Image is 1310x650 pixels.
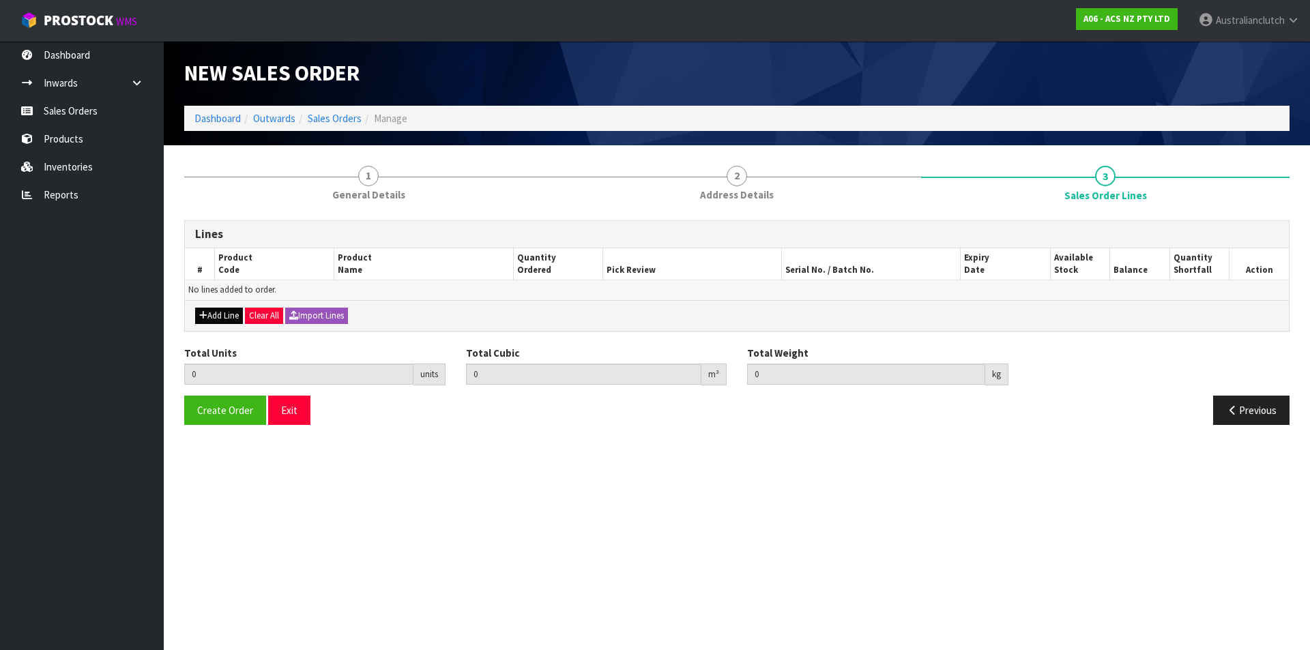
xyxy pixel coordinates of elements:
[727,166,747,186] span: 2
[194,112,241,125] a: Dashboard
[215,248,334,280] th: Product Code
[116,15,137,28] small: WMS
[700,188,774,202] span: Address Details
[1095,166,1116,186] span: 3
[195,228,1279,241] h3: Lines
[1083,13,1170,25] strong: A06 - ACS NZ PTY LTD
[413,364,446,385] div: units
[245,308,283,324] button: Clear All
[985,364,1008,385] div: kg
[268,396,310,425] button: Exit
[185,248,215,280] th: #
[358,166,379,186] span: 1
[44,12,113,29] span: ProStock
[513,248,602,280] th: Quantity Ordered
[184,364,413,385] input: Total Units
[332,188,405,202] span: General Details
[308,112,362,125] a: Sales Orders
[20,12,38,29] img: cube-alt.png
[195,308,243,324] button: Add Line
[1064,188,1147,203] span: Sales Order Lines
[185,280,1289,300] td: No lines added to order.
[285,308,348,324] button: Import Lines
[184,396,266,425] button: Create Order
[184,346,237,360] label: Total Units
[1216,14,1285,27] span: Australianclutch
[701,364,727,385] div: m³
[602,248,781,280] th: Pick Review
[1213,396,1290,425] button: Previous
[466,364,702,385] input: Total Cubic
[253,112,295,125] a: Outwards
[782,248,961,280] th: Serial No. / Batch No.
[961,248,1050,280] th: Expiry Date
[747,364,985,385] input: Total Weight
[197,404,253,417] span: Create Order
[374,112,407,125] span: Manage
[1229,248,1290,280] th: Action
[1169,248,1229,280] th: Quantity Shortfall
[184,59,360,87] span: New Sales Order
[1050,248,1109,280] th: Available Stock
[1110,248,1169,280] th: Balance
[466,346,519,360] label: Total Cubic
[334,248,513,280] th: Product Name
[747,346,809,360] label: Total Weight
[184,210,1290,435] span: Sales Order Lines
